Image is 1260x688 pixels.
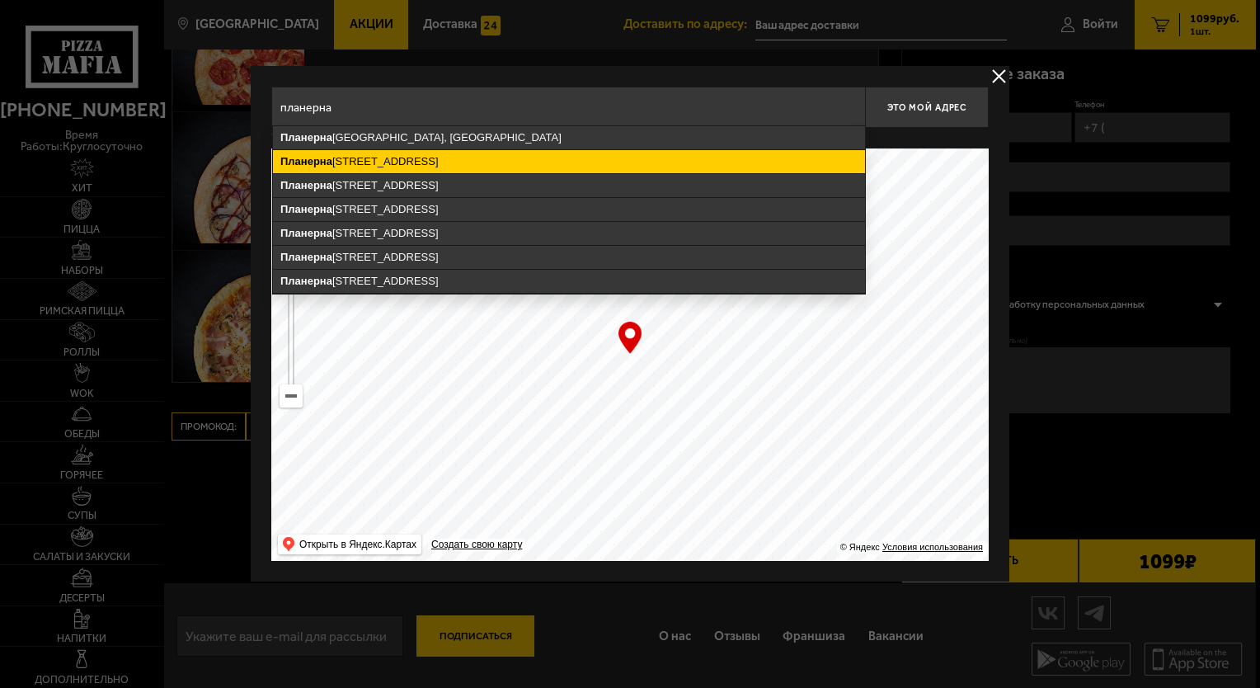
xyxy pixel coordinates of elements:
[280,179,332,191] ymaps: Планерна
[273,270,865,293] ymaps: [STREET_ADDRESS]
[428,539,525,551] a: Создать свою карту
[280,251,332,263] ymaps: Планерна
[280,131,332,144] ymaps: Планерна
[887,102,966,113] span: Это мой адрес
[273,174,865,197] ymaps: [STREET_ADDRESS]
[278,535,421,554] ymaps: Открыть в Яндекс.Картах
[273,126,865,149] ymaps: [GEOGRAPHIC_DATA], [GEOGRAPHIC_DATA]
[273,222,865,245] ymaps: [STREET_ADDRESS]
[273,198,865,221] ymaps: [STREET_ADDRESS]
[273,150,865,173] ymaps: [STREET_ADDRESS]
[280,155,332,167] ymaps: Планерна
[273,246,865,269] ymaps: [STREET_ADDRESS]
[989,66,1009,87] button: delivery type
[271,87,865,128] input: Введите адрес доставки
[882,542,983,552] a: Условия использования
[865,87,989,128] button: Это мой адрес
[280,227,332,239] ymaps: Планерна
[280,275,332,287] ymaps: Планерна
[280,203,332,215] ymaps: Планерна
[840,542,880,552] ymaps: © Яндекс
[299,535,416,554] ymaps: Открыть в Яндекс.Картах
[271,132,504,145] p: Укажите дом на карте или в поле ввода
